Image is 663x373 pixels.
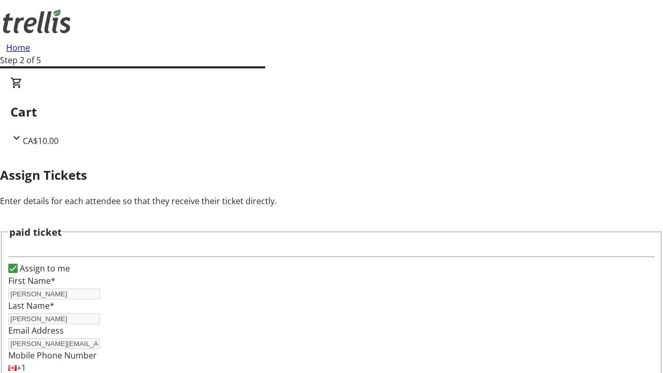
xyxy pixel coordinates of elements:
label: First Name* [8,275,55,286]
label: Mobile Phone Number [8,350,97,361]
label: Email Address [8,325,64,336]
h2: Cart [10,103,653,121]
span: CA$10.00 [23,135,59,147]
div: CartCA$10.00 [10,77,653,147]
label: Assign to me [18,262,70,275]
label: Last Name* [8,300,54,311]
h3: paid ticket [9,225,62,239]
